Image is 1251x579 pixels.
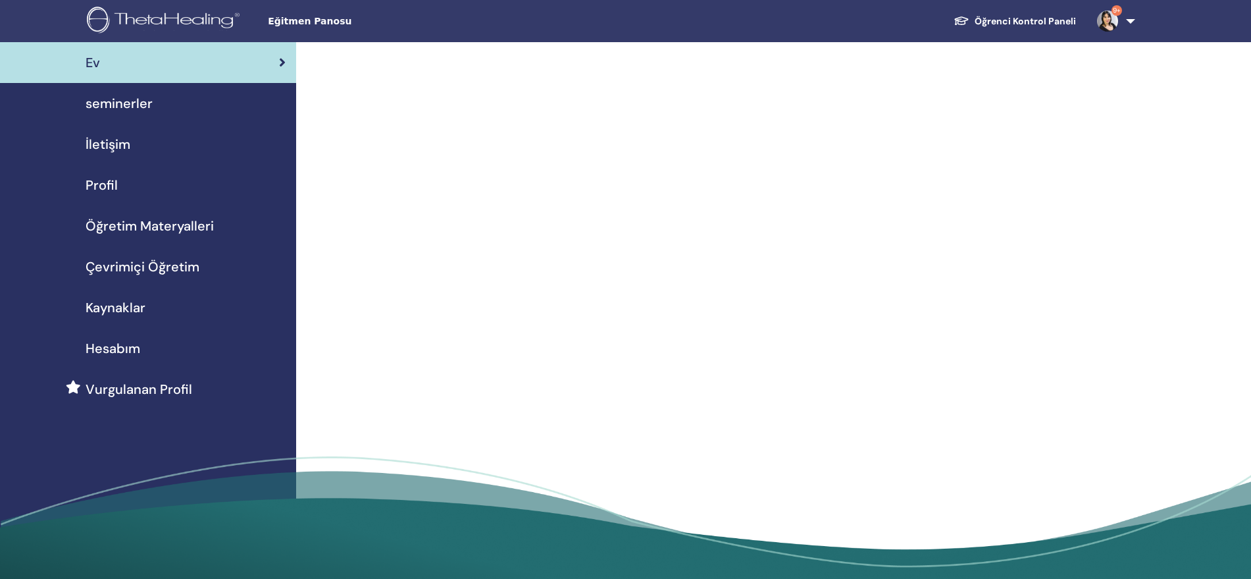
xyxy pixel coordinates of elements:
[87,7,244,36] img: logo.png
[954,15,969,26] img: graduation-cap-white.svg
[943,9,1086,34] a: Öğrenci Kontrol Paneli
[1097,11,1118,32] img: default.jpg
[86,379,192,399] span: Vurgulanan Profil
[86,53,100,72] span: Ev
[86,339,140,358] span: Hesabım
[86,134,130,154] span: İletişim
[86,175,118,195] span: Profil
[268,14,465,28] span: Eğitmen Panosu
[86,216,214,236] span: Öğretim Materyalleri
[1111,5,1122,16] span: 9+
[86,94,153,113] span: seminerler
[86,298,145,317] span: Kaynaklar
[86,257,199,277] span: Çevrimiçi Öğretim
